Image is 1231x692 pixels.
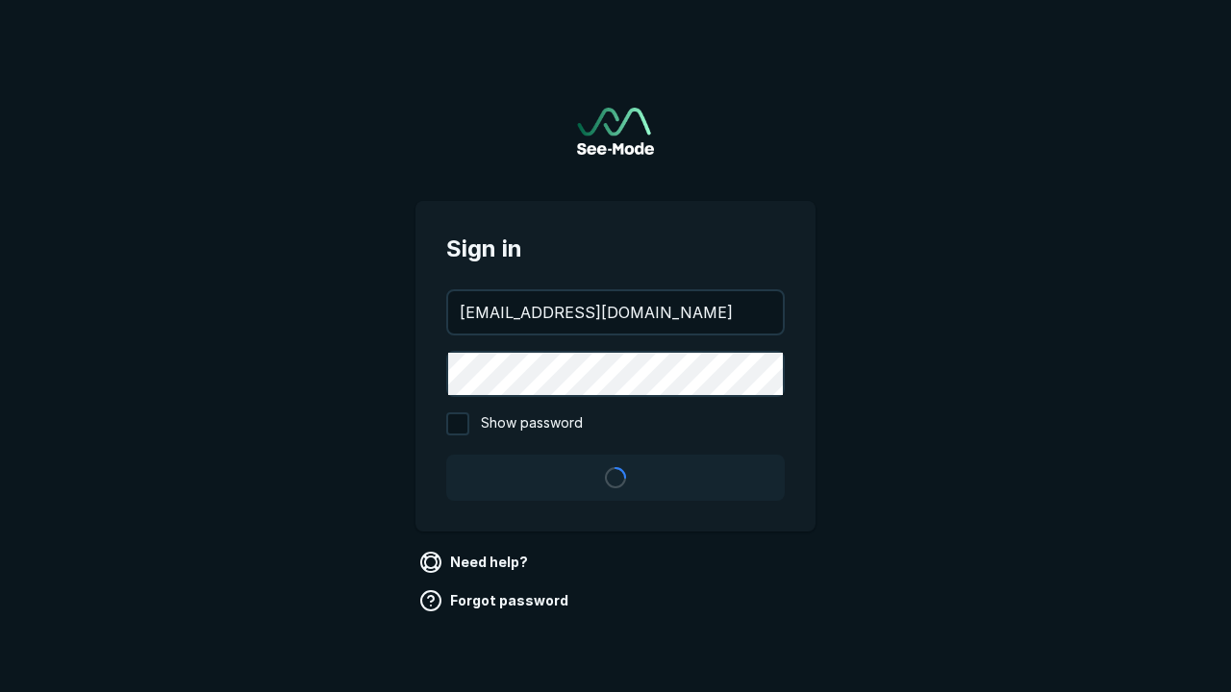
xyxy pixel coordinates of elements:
img: See-Mode Logo [577,108,654,155]
span: Sign in [446,232,785,266]
a: Forgot password [415,585,576,616]
input: your@email.com [448,291,783,334]
a: Go to sign in [577,108,654,155]
span: Show password [481,412,583,435]
a: Need help? [415,547,536,578]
